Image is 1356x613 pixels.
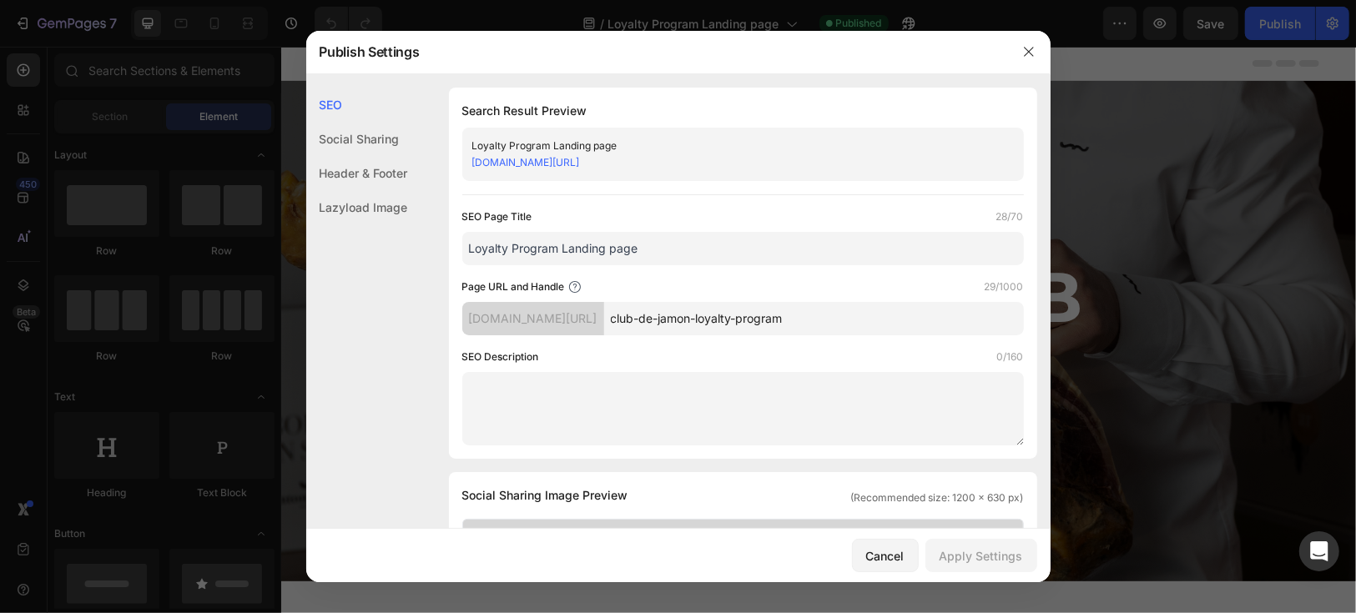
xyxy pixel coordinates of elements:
label: Page URL and Handle [462,279,565,295]
p: JOIN THE CLUB [396,381,507,399]
p: ¡Bienvenido! [247,152,828,188]
div: Cancel [866,547,905,565]
label: 28/70 [996,209,1024,225]
a: SIGN IN [551,371,697,409]
button: Apply Settings [925,539,1037,572]
label: 0/160 [997,349,1024,365]
input: Title [462,232,1024,265]
span: (Recommended size: 1200 x 630 px) [851,490,1024,505]
span: Exclusive rewards, rich experiences, and a taste of true Iberian tradition. [316,309,759,324]
h2: IBÉRICO CLUB [245,203,829,298]
div: Open Intercom Messenger [1299,531,1339,571]
div: [DOMAIN_NAME][URL] [462,302,604,335]
p: SIGN IN [597,381,650,399]
div: Loyalty Program Landing page [472,138,986,154]
div: Social Sharing [306,122,408,156]
div: Apply Settings [940,547,1023,565]
input: Handle [604,302,1024,335]
label: SEO Page Title [462,209,532,225]
div: Header & Footer [306,156,408,190]
div: Publish Settings [306,30,1007,73]
span: Social Sharing Image Preview [462,485,628,505]
a: [DOMAIN_NAME][URL] [472,156,580,168]
div: Lazyload Image [306,190,408,224]
div: SEO [306,88,408,122]
button: Cancel [852,539,919,572]
label: SEO Description [462,349,539,365]
a: JOIN THE CLUB [378,371,524,409]
h1: Search Result Preview [462,101,1024,121]
label: 29/1000 [985,279,1024,295]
